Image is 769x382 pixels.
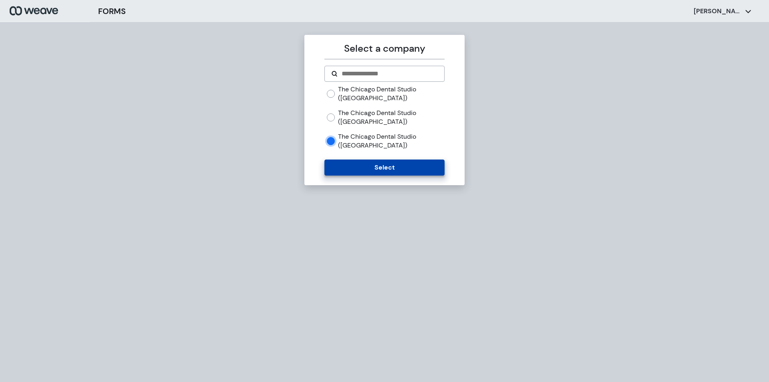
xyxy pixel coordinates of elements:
label: The Chicago Dental Studio ([GEOGRAPHIC_DATA]) [338,85,444,102]
button: Select [324,160,444,176]
label: The Chicago Dental Studio ([GEOGRAPHIC_DATA]) [338,132,444,150]
label: The Chicago Dental Studio ([GEOGRAPHIC_DATA]) [338,109,444,126]
input: Search [341,69,437,79]
p: [PERSON_NAME] [694,7,742,16]
h3: FORMS [98,5,126,17]
p: Select a company [324,41,444,56]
